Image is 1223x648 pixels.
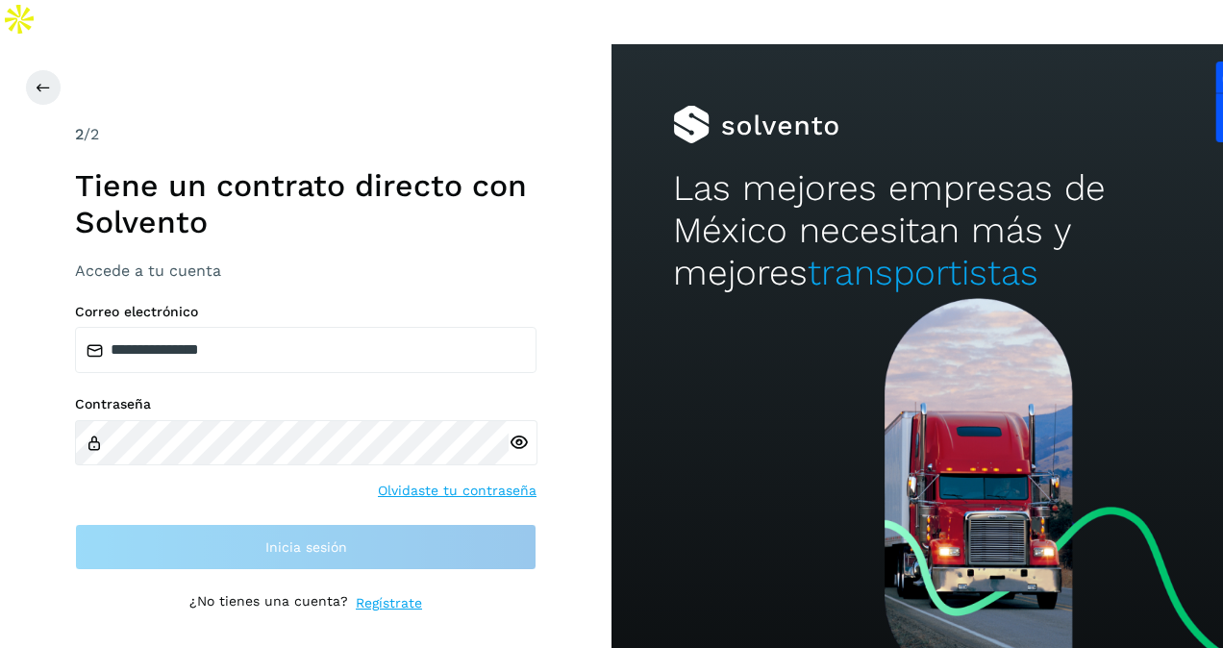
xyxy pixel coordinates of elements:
[75,524,537,570] button: Inicia sesión
[808,252,1038,293] span: transportistas
[75,396,537,412] label: Contraseña
[673,167,1162,295] h2: Las mejores empresas de México necesitan más y mejores
[75,125,84,143] span: 2
[356,593,422,613] a: Regístrate
[265,540,347,554] span: Inicia sesión
[75,167,537,241] h1: Tiene un contrato directo con Solvento
[189,593,348,613] p: ¿No tienes una cuenta?
[75,262,537,280] h3: Accede a tu cuenta
[378,481,537,501] a: Olvidaste tu contraseña
[75,304,537,320] label: Correo electrónico
[75,123,537,146] div: /2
